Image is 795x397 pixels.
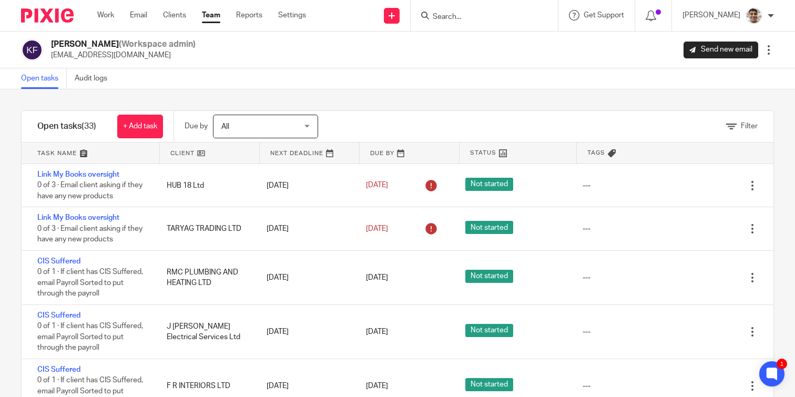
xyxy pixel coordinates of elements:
div: --- [583,223,590,234]
span: [DATE] [366,274,388,281]
span: Status [470,148,496,157]
span: Not started [465,324,513,337]
a: CIS Suffered [37,312,80,319]
a: + Add task [117,115,163,138]
a: Link My Books oversight [37,214,119,221]
span: (33) [81,122,96,130]
div: F R INTERIORS LTD [156,375,256,396]
div: 1 [777,359,787,369]
img: Pixie [21,8,74,23]
div: HUB 18 Ltd [156,175,256,196]
p: [PERSON_NAME] [682,10,740,21]
a: Work [97,10,114,21]
span: 0 of 3 · Email client asking if they have any new products [37,225,142,243]
img: svg%3E [21,39,43,61]
a: Settings [278,10,306,21]
div: [DATE] [256,175,355,196]
span: Filter [741,123,758,130]
div: J [PERSON_NAME] Electrical Services Ltd [156,316,256,348]
span: Get Support [584,12,624,19]
span: All [221,123,229,130]
span: [DATE] [366,182,388,189]
a: Open tasks [21,68,67,89]
div: --- [583,327,590,337]
div: --- [583,381,590,391]
span: Not started [465,270,513,283]
span: Not started [465,378,513,391]
div: --- [583,180,590,191]
a: CIS Suffered [37,366,80,373]
div: --- [583,272,590,283]
p: Due by [185,121,208,131]
span: Tags [587,148,605,157]
span: [DATE] [366,225,388,232]
a: Send new email [684,42,758,58]
a: Clients [163,10,186,21]
a: CIS Suffered [37,258,80,265]
a: Reports [236,10,262,21]
span: Not started [465,178,513,191]
span: 0 of 3 · Email client asking if they have any new products [37,182,142,200]
h2: [PERSON_NAME] [51,39,196,50]
input: Search [432,13,526,22]
span: 0 of 1 · If client has CIS Suffered, email Payroll Sorted to put through the payroll [37,323,143,352]
span: [DATE] [366,382,388,390]
div: RMC PLUMBING AND HEATING LTD [156,262,256,294]
div: [DATE] [256,375,355,396]
p: [EMAIL_ADDRESS][DOMAIN_NAME] [51,50,196,60]
a: Link My Books oversight [37,171,119,178]
h1: Open tasks [37,121,96,132]
img: PXL_20240409_141816916.jpg [746,7,762,24]
a: Email [130,10,147,21]
div: [DATE] [256,321,355,342]
span: Not started [465,221,513,234]
div: TARYAG TRADING LTD [156,218,256,239]
span: [DATE] [366,328,388,335]
a: Team [202,10,220,21]
span: 0 of 1 · If client has CIS Suffered, email Payroll Sorted to put through the payroll [37,269,143,298]
div: [DATE] [256,218,355,239]
div: [DATE] [256,267,355,288]
a: Audit logs [75,68,115,89]
span: (Workspace admin) [119,40,196,48]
